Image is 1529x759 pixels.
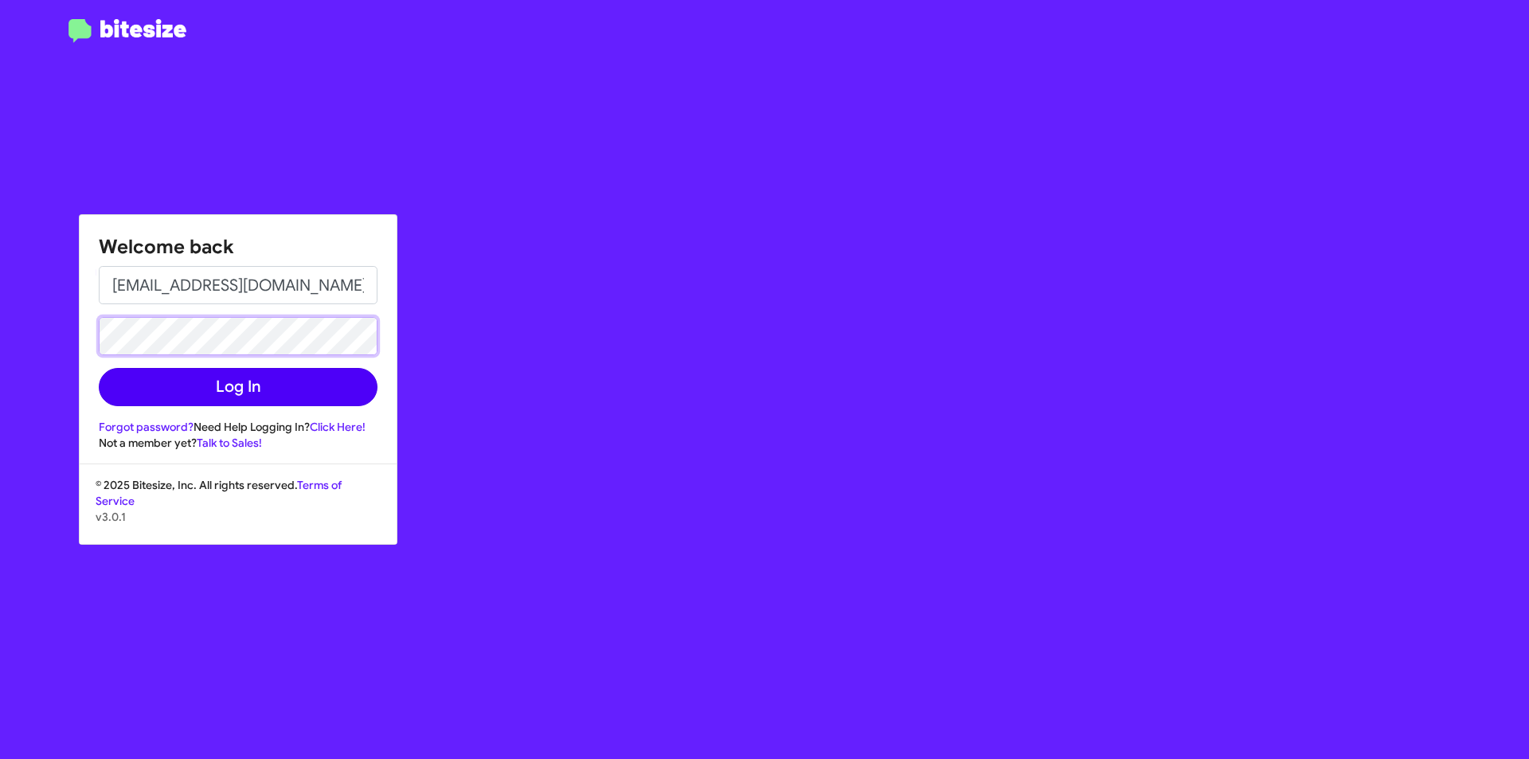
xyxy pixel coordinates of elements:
a: Click Here! [310,420,366,434]
input: Email address [99,266,377,304]
a: Forgot password? [99,420,194,434]
p: v3.0.1 [96,509,381,525]
div: © 2025 Bitesize, Inc. All rights reserved. [80,477,397,544]
button: Log In [99,368,377,406]
h1: Welcome back [99,234,377,260]
div: Need Help Logging In? [99,419,377,435]
a: Talk to Sales! [197,436,262,450]
div: Not a member yet? [99,435,377,451]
